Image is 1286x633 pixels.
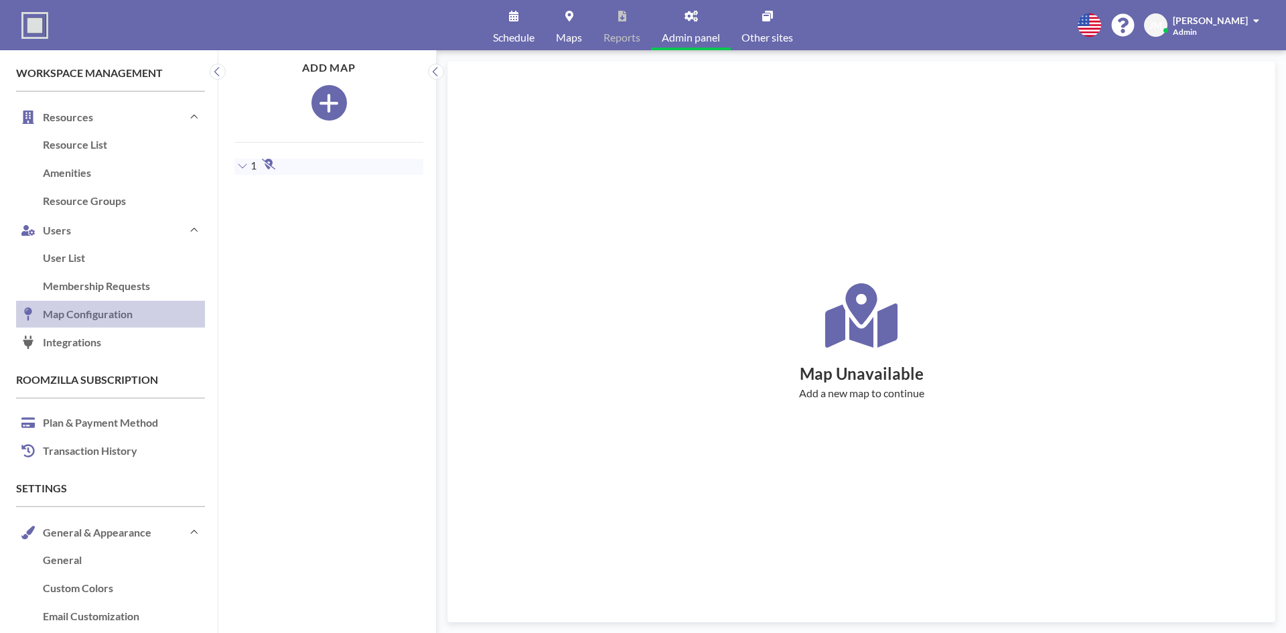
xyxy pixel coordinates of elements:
[21,12,48,39] img: organization-logo
[16,273,157,299] h4: Membership Requests
[1173,15,1248,26] span: [PERSON_NAME]
[16,131,114,158] h4: Resource List
[16,409,165,436] h4: Plan & Payment Method
[16,437,205,466] a: Transaction History
[16,159,98,186] h4: Amenities
[43,526,151,539] h4: General & Appearance
[16,482,205,495] h4: Settings
[16,301,205,329] a: Map Configuration
[16,216,205,244] button: Users
[662,32,720,43] span: Admin panel
[16,575,205,603] a: Custom Colors
[16,575,120,602] h4: Custom Colors
[16,188,205,216] a: Resource Groups
[16,188,133,214] h4: Resource Groups
[43,224,71,236] h4: Users
[16,329,108,356] h4: Integrations
[16,518,205,547] button: General & Appearance
[493,32,534,43] span: Schedule
[603,32,640,43] span: Reports
[741,32,793,43] span: Other sites
[234,61,423,74] h4: ADD MAP
[556,32,582,43] span: Maps
[16,244,92,271] h4: User List
[16,547,88,573] h4: General
[16,409,205,437] a: Plan & Payment Method
[16,603,205,631] a: Email Customization
[800,364,924,384] h2: Map Unavailable
[16,102,205,131] button: Resources
[16,273,205,301] a: Membership Requests
[16,66,205,80] h4: Workspace Management
[16,437,144,464] h4: Transaction History
[799,386,924,399] span: Add a new map to continue
[16,373,205,386] h4: Roomzilla Subscription
[16,131,205,159] a: Resource List
[16,159,205,188] a: Amenities
[1149,19,1162,31] span: JM
[43,111,93,123] h4: Resources
[16,603,146,630] h4: Email Customization
[16,547,205,575] a: General
[1173,27,1197,37] span: Admin
[16,329,205,357] a: Integrations
[16,244,205,273] a: User List
[251,159,257,172] span: 1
